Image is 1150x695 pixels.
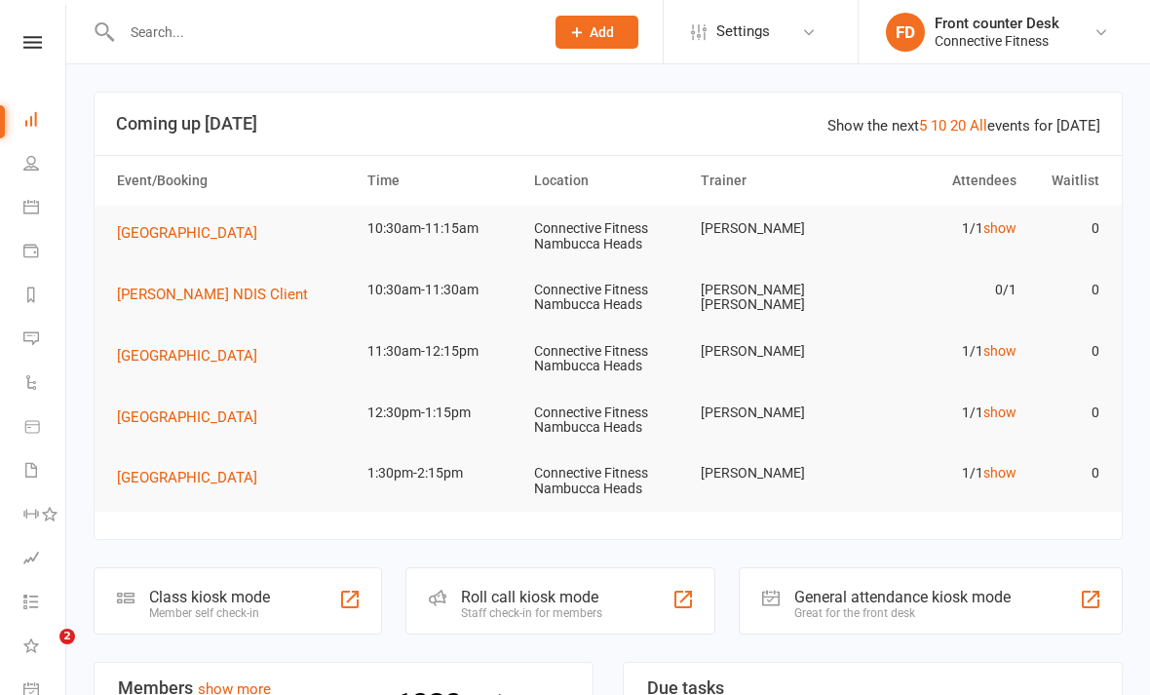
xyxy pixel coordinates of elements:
div: Great for the front desk [794,606,1011,620]
a: 20 [950,117,966,135]
button: [PERSON_NAME] NDIS Client [117,283,322,306]
span: Settings [716,10,770,54]
td: [PERSON_NAME] [692,328,859,374]
span: [PERSON_NAME] NDIS Client [117,286,308,303]
td: 0 [1025,206,1109,251]
td: 1/1 [859,206,1025,251]
td: 11:30am-12:15pm [359,328,525,374]
span: [GEOGRAPHIC_DATA] [117,469,257,486]
span: [GEOGRAPHIC_DATA] [117,408,257,426]
a: Product Sales [23,406,67,450]
th: Attendees [859,156,1025,206]
a: Calendar [23,187,67,231]
div: Show the next events for [DATE] [827,114,1100,137]
td: 1:30pm-2:15pm [359,450,525,496]
span: [GEOGRAPHIC_DATA] [117,347,257,365]
span: Add [590,24,614,40]
td: Connective Fitness Nambucca Heads [525,328,692,390]
div: Staff check-in for members [461,606,602,620]
h3: Coming up [DATE] [116,114,1100,134]
div: Front counter Desk [935,15,1059,32]
a: show [983,343,1016,359]
td: Connective Fitness Nambucca Heads [525,267,692,328]
a: Reports [23,275,67,319]
div: Roll call kiosk mode [461,588,602,606]
td: 1/1 [859,390,1025,436]
div: FD [886,13,925,52]
td: 1/1 [859,328,1025,374]
a: 10 [931,117,946,135]
a: Assessments [23,538,67,582]
span: [GEOGRAPHIC_DATA] [117,224,257,242]
button: [GEOGRAPHIC_DATA] [117,221,271,245]
td: Connective Fitness Nambucca Heads [525,390,692,451]
a: What's New [23,626,67,670]
div: Class kiosk mode [149,588,270,606]
div: Connective Fitness [935,32,1059,50]
td: [PERSON_NAME] [PERSON_NAME] [692,267,859,328]
a: show [983,405,1016,420]
th: Event/Booking [108,156,359,206]
th: Time [359,156,525,206]
th: Trainer [692,156,859,206]
td: 0 [1025,390,1109,436]
a: People [23,143,67,187]
button: [GEOGRAPHIC_DATA] [117,466,271,489]
a: All [970,117,987,135]
th: Location [525,156,692,206]
td: 0/1 [859,267,1025,313]
a: 5 [919,117,927,135]
td: Connective Fitness Nambucca Heads [525,206,692,267]
a: Payments [23,231,67,275]
td: 10:30am-11:15am [359,206,525,251]
button: [GEOGRAPHIC_DATA] [117,405,271,429]
a: show [983,465,1016,481]
button: Add [556,16,638,49]
span: 2 [59,629,75,644]
td: 0 [1025,450,1109,496]
td: 1/1 [859,450,1025,496]
th: Waitlist [1025,156,1109,206]
td: [PERSON_NAME] [692,206,859,251]
a: Dashboard [23,99,67,143]
a: show [983,220,1016,236]
button: [GEOGRAPHIC_DATA] [117,344,271,367]
td: Connective Fitness Nambucca Heads [525,450,692,512]
td: 0 [1025,267,1109,313]
input: Search... [116,19,530,46]
div: General attendance kiosk mode [794,588,1011,606]
iframe: Intercom live chat [19,629,66,676]
td: 0 [1025,328,1109,374]
div: Member self check-in [149,606,270,620]
td: [PERSON_NAME] [692,450,859,496]
td: 12:30pm-1:15pm [359,390,525,436]
td: 10:30am-11:30am [359,267,525,313]
td: [PERSON_NAME] [692,390,859,436]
